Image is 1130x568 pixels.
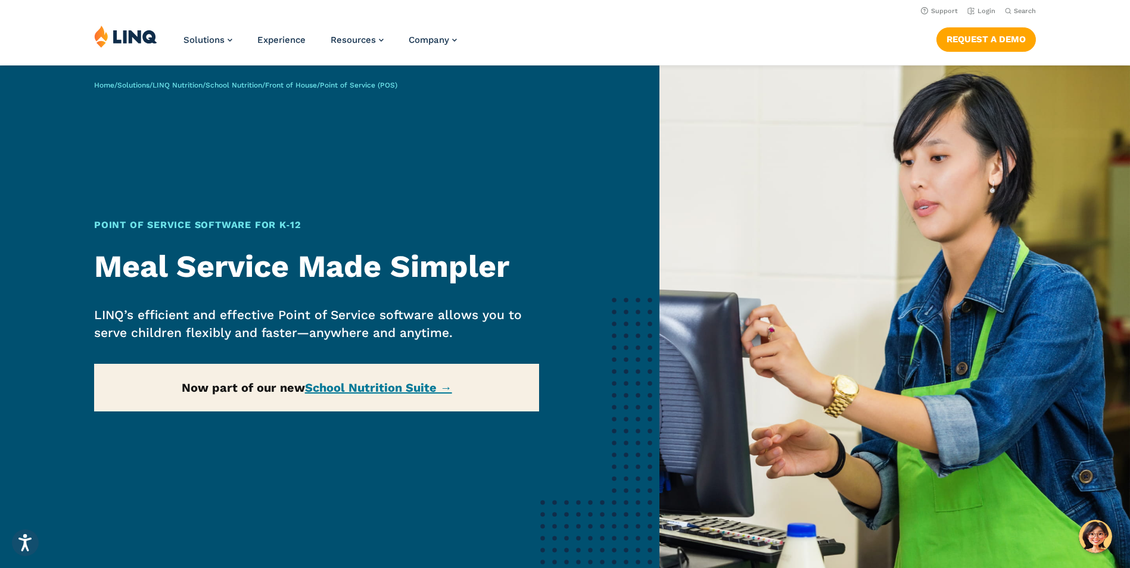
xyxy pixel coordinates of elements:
[1079,520,1112,553] button: Hello, have a question? Let’s chat.
[94,81,397,89] span: / / / / /
[265,81,317,89] a: Front of House
[936,25,1036,51] nav: Button Navigation
[936,27,1036,51] a: Request a Demo
[409,35,457,45] a: Company
[1005,7,1036,15] button: Open Search Bar
[117,81,150,89] a: Solutions
[183,25,457,64] nav: Primary Navigation
[94,81,114,89] a: Home
[152,81,203,89] a: LINQ Nutrition
[967,7,995,15] a: Login
[94,248,509,285] strong: Meal Service Made Simpler
[305,380,452,395] a: School Nutrition Suite →
[331,35,384,45] a: Resources
[94,25,157,48] img: LINQ | K‑12 Software
[94,306,539,342] p: LINQ’s efficient and effective Point of Service software allows you to serve children flexibly an...
[331,35,376,45] span: Resources
[183,35,232,45] a: Solutions
[320,81,397,89] span: Point of Service (POS)
[183,35,225,45] span: Solutions
[182,380,452,395] strong: Now part of our new
[921,7,958,15] a: Support
[1014,7,1036,15] span: Search
[206,81,262,89] a: School Nutrition
[257,35,306,45] a: Experience
[94,218,539,232] h1: Point of Service Software for K‑12
[409,35,449,45] span: Company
